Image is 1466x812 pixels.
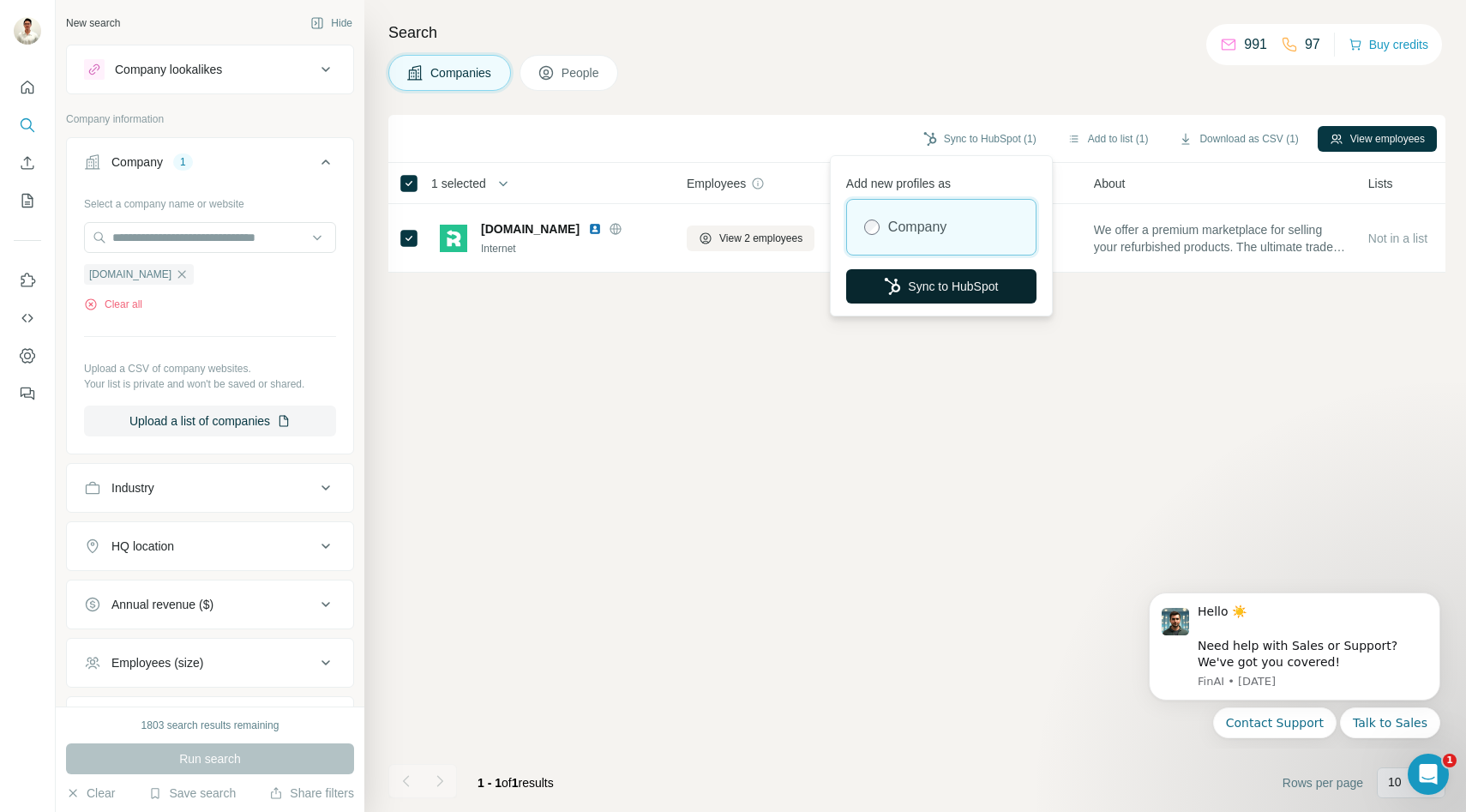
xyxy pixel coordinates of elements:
[1388,773,1402,791] p: 10
[687,226,814,251] button: View 2 employees
[89,267,171,282] span: [DOMAIN_NAME]
[1055,126,1161,152] button: Add to list (1)
[111,479,154,496] div: Industry
[66,785,115,802] button: Clear
[67,642,353,683] button: Employees (size)
[1318,126,1437,152] button: View employees
[1368,175,1393,192] span: Lists
[431,175,486,192] span: 1 selected
[66,111,354,127] p: Company information
[111,596,213,613] div: Annual revenue ($)
[1349,33,1428,57] button: Buy credits
[1244,34,1267,55] p: 991
[67,467,353,508] button: Industry
[67,49,353,90] button: Company lookalikes
[430,64,493,81] span: Companies
[14,340,41,371] button: Dashboard
[67,584,353,625] button: Annual revenue ($)
[888,217,946,238] label: Company
[562,64,601,81] span: People
[173,154,193,170] div: 1
[1094,175,1126,192] span: About
[478,776,502,790] span: 1 - 1
[115,61,222,78] div: Company lookalikes
[440,225,467,252] img: Logo of refurbished.com
[588,222,602,236] img: LinkedIn logo
[1408,754,1449,795] iframe: Intercom live chat
[14,303,41,334] button: Use Surfe API
[1283,774,1363,791] span: Rows per page
[269,785,354,802] button: Share filters
[846,269,1036,304] button: Sync to HubSpot
[1443,754,1457,767] span: 1
[14,265,41,296] button: Use Surfe on LinkedIn
[1123,577,1466,749] iframe: Intercom notifications message
[111,654,203,671] div: Employees (size)
[141,718,279,733] div: 1803 search results remaining
[478,776,554,790] span: results
[719,231,802,246] span: View 2 employees
[67,701,353,742] button: Technologies
[14,147,41,178] button: Enrich CSV
[14,72,41,103] button: Quick start
[14,378,41,409] button: Feedback
[1167,126,1310,152] button: Download as CSV (1)
[84,297,142,312] button: Clear all
[846,168,1036,192] p: Add new profiles as
[67,141,353,189] button: Company1
[14,110,41,141] button: Search
[14,185,41,216] button: My lists
[66,15,120,31] div: New search
[481,220,580,238] span: [DOMAIN_NAME]
[111,153,163,171] div: Company
[687,175,746,192] span: Employees
[14,17,41,45] img: Avatar
[111,538,174,555] div: HQ location
[298,10,364,36] button: Hide
[84,189,336,212] div: Select a company name or website
[84,406,336,436] button: Upload a list of companies
[84,376,336,392] p: Your list is private and won't be saved or shared.
[481,241,666,256] div: Internet
[84,361,336,376] p: Upload a CSV of company websites.
[67,526,353,567] button: HQ location
[512,776,519,790] span: 1
[388,21,1445,45] h4: Search
[1305,34,1320,55] p: 97
[148,785,236,802] button: Save search
[1368,232,1427,245] span: Not in a list
[1094,221,1348,256] span: We offer a premium marketplace for selling your refurbished products. The ultimate trade-in solut...
[502,776,512,790] span: of
[911,126,1048,152] button: Sync to HubSpot (1)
